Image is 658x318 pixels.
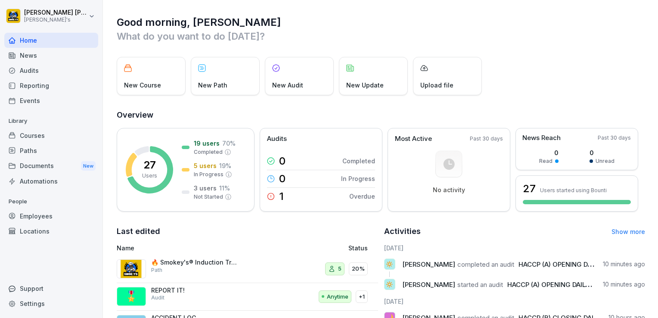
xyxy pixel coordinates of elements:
p: Status [348,243,368,253]
p: [PERSON_NAME]'s [24,17,87,23]
a: News [4,48,98,63]
h2: Overview [117,109,645,121]
a: Reporting [4,78,98,93]
p: In Progress [194,171,223,178]
p: +1 [359,293,365,301]
p: People [4,195,98,209]
p: New Path [198,81,227,90]
div: Documents [4,158,98,174]
p: 11 % [219,184,230,193]
a: Paths [4,143,98,158]
p: 19 users [194,139,220,148]
span: started an audit [457,281,503,289]
span: HACCP (A) OPENING DAILY REPORT [507,281,616,289]
span: HACCP (A) OPENING DAILY REPORT [518,260,627,268]
p: Library [4,114,98,128]
p: New Course [124,81,161,90]
a: 🔥 Smokey's® Induction TrainingPath520% [117,255,378,283]
p: Unread [596,157,615,165]
p: 0 [279,156,286,166]
a: Home [4,33,98,48]
p: Name [117,243,277,253]
img: ep9vw2sd15w3pphxl0275339.png [117,259,146,278]
p: Past 30 days [598,134,631,142]
p: News Reach [522,133,561,143]
a: Employees [4,209,98,224]
span: completed an audit [457,260,514,268]
p: 10 minutes ago [603,260,645,268]
a: Locations [4,224,98,239]
h2: Last edited [117,225,378,237]
a: Automations [4,174,98,189]
p: Read [539,157,552,165]
p: 🔅 [385,278,394,290]
p: Completed [194,148,223,156]
a: 🎖️REPORT IT!AuditAnytime+1 [117,283,378,311]
p: 5 users [194,161,217,170]
p: Most Active [395,134,432,144]
p: 🔥 Smokey's® Induction Training [151,259,237,266]
p: 19 % [219,161,231,170]
p: Audits [267,134,287,144]
p: REPORT IT! [151,287,237,294]
p: 3 users [194,184,217,193]
p: 0 [590,148,615,157]
p: [PERSON_NAME] [PERSON_NAME] [24,9,87,16]
p: In Progress [341,174,375,183]
p: What do you want to do [DATE]? [117,29,645,43]
h6: [DATE] [384,297,646,306]
p: 27 [143,160,156,170]
a: Events [4,93,98,108]
h1: Good morning, [PERSON_NAME] [117,16,645,29]
p: 70 % [222,139,236,148]
span: [PERSON_NAME] [402,260,455,268]
a: Courses [4,128,98,143]
p: Overdue [349,192,375,201]
p: Audit [151,294,164,302]
span: [PERSON_NAME] [402,281,455,289]
p: 1 [279,191,284,202]
div: Support [4,281,98,296]
p: 10 minutes ago [603,280,645,289]
a: Audits [4,63,98,78]
p: 🔅 [385,258,394,270]
p: No activity [433,186,465,194]
p: 🎖️ [125,289,138,304]
p: Path [151,266,162,274]
p: Completed [342,156,375,165]
p: 20% [352,265,365,273]
p: Past 30 days [470,135,503,143]
p: New Update [346,81,384,90]
h2: Activities [384,225,421,237]
a: DocumentsNew [4,158,98,174]
h3: 27 [523,181,536,196]
p: Not Started [194,193,223,201]
div: New [81,161,96,171]
p: 0 [539,148,559,157]
p: 0 [279,174,286,184]
h6: [DATE] [384,243,646,253]
p: Users started using Bounti [540,187,607,193]
p: Upload file [420,81,453,90]
a: Settings [4,296,98,311]
p: 5 [338,265,341,273]
a: Show more [611,228,645,235]
p: New Audit [272,81,303,90]
p: Users [142,172,157,180]
p: Anytime [327,293,348,301]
